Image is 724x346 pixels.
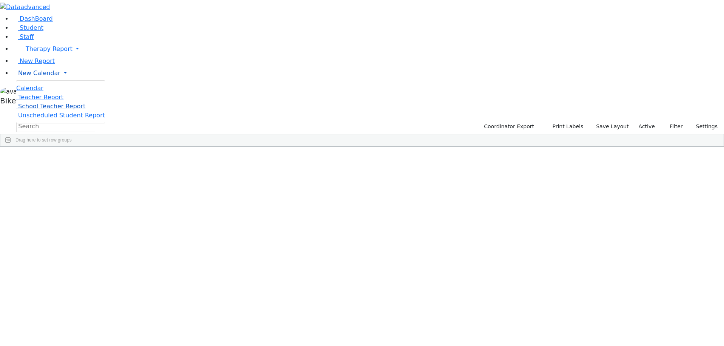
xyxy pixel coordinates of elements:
button: Filter [660,121,686,132]
span: Staff [20,33,34,40]
span: Teacher Report [18,94,63,101]
a: Teacher Report [16,94,63,101]
a: School Teacher Report [16,103,85,110]
a: DashBoard [12,15,53,22]
span: DashBoard [20,15,53,22]
input: Search [17,121,95,132]
a: Calendar [16,84,43,93]
button: Print Labels [544,121,587,132]
a: Therapy Report [12,42,724,57]
button: Coordinator Export [479,121,538,132]
button: Save Layout [593,121,632,132]
a: Staff [12,33,34,40]
a: New Calendar [12,66,724,81]
span: Calendar [16,85,43,92]
a: Unscheduled Student Report [16,112,105,119]
span: New Calendar [18,69,60,77]
ul: Therapy Report [16,80,105,123]
button: Settings [686,121,721,132]
a: Student [12,24,43,31]
span: New Report [20,57,55,65]
label: Active [635,121,658,132]
span: Therapy Report [26,45,72,52]
a: New Report [12,57,55,65]
span: Unscheduled Student Report [18,112,105,119]
span: Student [20,24,43,31]
span: School Teacher Report [18,103,85,110]
span: Drag here to set row groups [15,137,72,143]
